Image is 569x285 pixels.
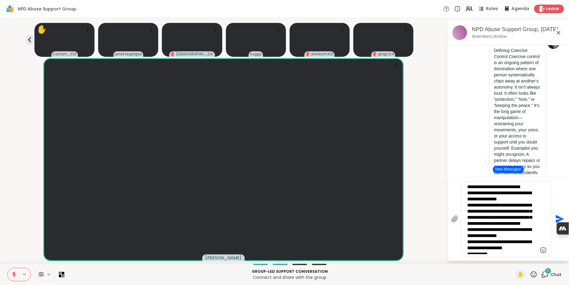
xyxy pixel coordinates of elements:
[378,52,394,57] span: gicgic24
[37,24,47,35] div: ✋
[472,34,507,40] p: 9 members, 9 online
[552,212,566,226] button: Send
[551,272,562,278] span: Chat
[68,269,512,274] p: Group-led support conversation
[5,4,15,14] img: ShareWell Logomark
[540,247,547,254] button: Emoji picker
[373,52,377,56] span: audio-muted
[52,52,77,57] span: Carolyn_222
[250,52,262,57] span: huggy
[493,166,524,173] button: New Messages!
[311,52,334,57] span: shirleym431
[170,52,175,56] span: audio-muted
[453,25,467,40] img: NPD Abuse Support Group, Oct 06
[18,6,76,12] span: NPD Abuse Support Group
[467,184,536,254] textarea: Type your message
[494,47,542,176] p: Defining Coercive Control Coercive control is an ongoing pattern of domination where one person s...
[512,6,529,12] span: Agenda
[206,255,242,261] span: [PERSON_NAME]
[115,52,142,57] span: janettegargac
[68,274,512,280] p: Connect and share with the group
[486,6,498,12] span: Rules
[176,52,214,57] span: [DEMOGRAPHIC_DATA]
[546,6,559,12] span: Leave
[472,26,565,33] div: NPD Abuse Support Group, [DATE]
[518,271,524,278] span: ✋
[306,52,310,56] span: audio-muted
[547,268,549,273] span: 2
